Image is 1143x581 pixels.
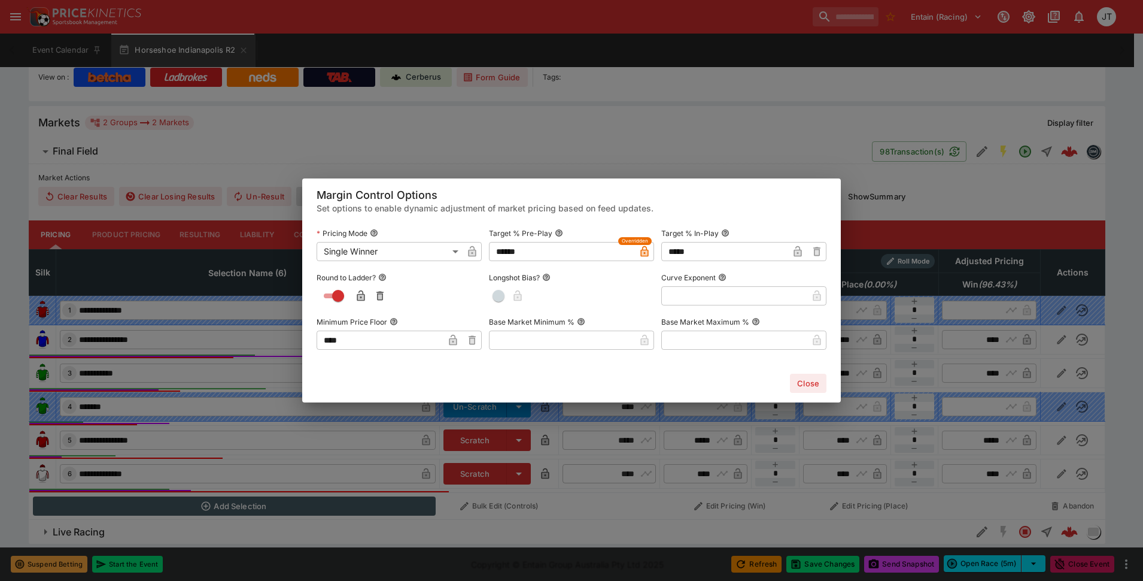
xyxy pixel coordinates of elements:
p: Target % In-Play [661,228,719,238]
button: Close [790,374,826,393]
h6: Set options to enable dynamic adjustment of market pricing based on feed updates. [317,202,826,214]
button: Base Market Minimum % [577,317,585,326]
p: Pricing Mode [317,228,367,238]
p: Base Market Maximum % [661,317,749,327]
button: Target % Pre-Play [555,229,563,237]
button: Base Market Maximum % [752,317,760,326]
p: Base Market Minimum % [489,317,574,327]
button: Target % In-Play [721,229,729,237]
h5: Margin Control Options [317,188,826,202]
button: Minimum Price Floor [390,317,398,326]
p: Round to Ladder? [317,273,376,283]
p: Target % Pre-Play [489,228,552,238]
div: Single Winner [317,242,463,261]
button: Pricing Mode [370,229,378,237]
p: Minimum Price Floor [317,317,387,327]
span: Overridden [622,237,648,245]
button: Round to Ladder? [378,273,387,282]
p: Longshot Bias? [489,273,540,283]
